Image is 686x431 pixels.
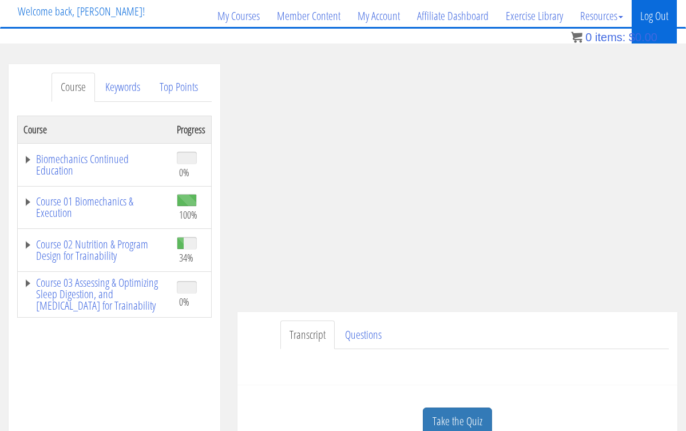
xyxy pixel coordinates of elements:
[23,277,165,311] a: Course 03 Assessing & Optimizing Sleep Digestion, and [MEDICAL_DATA] for Trainability
[629,31,635,44] span: $
[23,196,165,219] a: Course 01 Biomechanics & Execution
[585,31,592,44] span: 0
[571,31,657,44] a: 0 items: $0.00
[23,153,165,176] a: Biomechanics Continued Education
[595,31,625,44] span: items:
[150,73,207,102] a: Top Points
[571,31,582,43] img: icon11.png
[179,166,189,179] span: 0%
[51,73,95,102] a: Course
[96,73,149,102] a: Keywords
[629,31,657,44] bdi: 0.00
[179,251,193,264] span: 34%
[179,295,189,308] span: 0%
[171,116,212,143] th: Progress
[280,321,335,350] a: Transcript
[18,116,171,143] th: Course
[336,321,391,350] a: Questions
[179,208,197,221] span: 100%
[23,239,165,262] a: Course 02 Nutrition & Program Design for Trainability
